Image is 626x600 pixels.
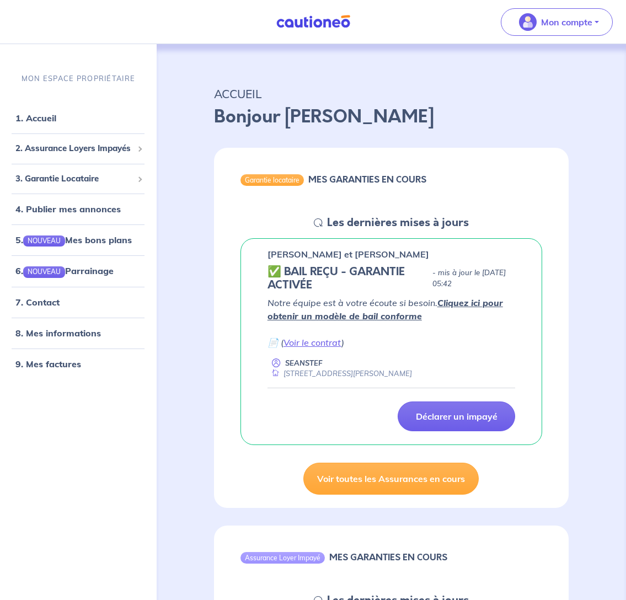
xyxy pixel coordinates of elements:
div: 6.NOUVEAUParrainage [4,260,152,282]
div: Assurance Loyer Impayé [240,552,325,563]
a: 6.NOUVEAUParrainage [15,265,114,276]
div: 2. Assurance Loyers Impayés [4,138,152,159]
a: 9. Mes factures [15,358,81,369]
p: Mon compte [541,15,592,29]
a: 8. Mes informations [15,327,101,338]
div: [STREET_ADDRESS][PERSON_NAME] [267,368,412,379]
p: - mis à jour le [DATE] 05:42 [432,267,515,290]
a: 7. Contact [15,296,60,307]
em: Notre équipe est à votre écoute si besoin. [267,297,503,322]
span: 2. Assurance Loyers Impayés [15,142,133,155]
a: 5.NOUVEAUMes bons plans [15,234,132,245]
p: Bonjour [PERSON_NAME] [214,104,569,130]
p: Déclarer un impayé [416,411,497,422]
em: 📄 ( ) [267,337,344,348]
div: 9. Mes factures [4,352,152,374]
div: 5.NOUVEAUMes bons plans [4,229,152,251]
img: Cautioneo [272,15,355,29]
a: Déclarer un impayé [398,401,515,431]
a: Voir toutes les Assurances en cours [303,463,479,495]
img: illu_account_valid_menu.svg [519,13,537,31]
div: 7. Contact [4,291,152,313]
a: 1. Accueil [15,113,56,124]
a: 4. Publier mes annonces [15,203,121,215]
div: Garantie locataire [240,174,304,185]
div: 1. Accueil [4,107,152,129]
p: SEANSTEF [285,358,322,368]
h5: Les dernières mises à jours [327,216,469,229]
p: ACCUEIL [214,84,569,104]
h5: ✅ BAIL REÇU - GARANTIE ACTIVÉE [267,265,429,292]
div: state: CONTRACT-VALIDATED, Context: IN-LANDLORD,IS-GL-CAUTION-IN-LANDLORD [267,265,515,292]
p: [PERSON_NAME] et [PERSON_NAME] [267,248,429,261]
a: Cliquez ici pour obtenir un modèle de bail conforme [267,297,503,322]
div: 8. Mes informations [4,322,152,344]
div: 4. Publier mes annonces [4,198,152,220]
button: illu_account_valid_menu.svgMon compte [501,8,613,36]
p: MON ESPACE PROPRIÉTAIRE [22,73,135,84]
div: 3. Garantie Locataire [4,168,152,189]
h6: MES GARANTIES EN COURS [308,174,426,185]
span: 3. Garantie Locataire [15,172,133,185]
h6: MES GARANTIES EN COURS [329,552,447,562]
a: Voir le contrat [283,337,341,348]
